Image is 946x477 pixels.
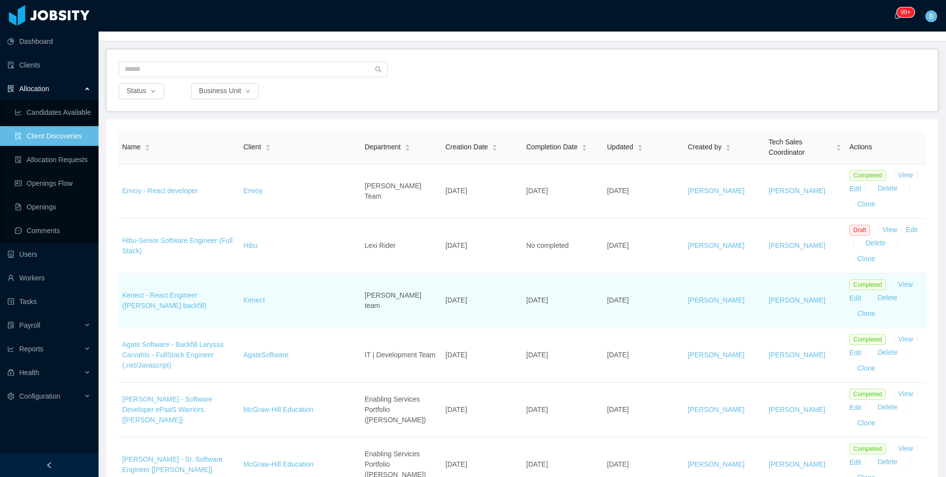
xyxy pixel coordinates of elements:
[849,251,883,267] button: Clone
[7,85,14,92] i: icon: solution
[361,328,441,383] td: IT | Development Team
[15,221,91,240] a: icon: messageComments
[688,406,744,413] a: [PERSON_NAME]
[769,460,825,468] a: [PERSON_NAME]
[849,389,886,400] span: Completed
[849,458,861,466] a: Edit
[582,143,587,146] i: icon: caret-up
[849,443,886,454] span: Completed
[243,296,265,304] a: Kenect
[870,454,905,470] button: Delete
[243,241,258,249] a: Hibu
[898,335,913,343] a: View
[688,241,744,249] a: [PERSON_NAME]
[603,383,684,438] td: [DATE]
[119,83,164,99] button: Statusicon: down
[522,383,603,438] td: [DATE]
[637,147,642,150] i: icon: caret-down
[7,369,14,376] i: icon: medicine-box
[19,369,39,376] span: Health
[15,126,91,146] a: icon: file-searchClient Discoveries
[603,219,684,273] td: [DATE]
[849,143,872,151] span: Actions
[361,164,441,219] td: [PERSON_NAME] Team
[243,142,261,152] span: Client
[870,290,905,306] button: Delete
[19,321,40,329] span: Payroll
[265,143,271,150] div: Sort
[688,351,744,359] a: [PERSON_NAME]
[122,187,198,195] a: Envoy - React developer
[15,150,91,170] a: icon: file-doneAllocation Requests
[849,225,870,236] span: Draft
[870,400,905,415] button: Delete
[581,143,587,150] div: Sort
[122,142,140,152] span: Name
[849,334,886,345] span: Completed
[522,219,603,273] td: No completed
[769,406,825,413] a: [PERSON_NAME]
[769,137,832,158] span: Tech Sales Coordinator
[361,219,441,273] td: Lexi Rider
[836,143,842,150] div: Sort
[836,147,842,150] i: icon: caret-down
[769,351,825,359] a: [PERSON_NAME]
[688,187,744,195] a: [PERSON_NAME]
[144,143,150,150] div: Sort
[15,197,91,217] a: icon: file-textOpenings
[522,273,603,328] td: [DATE]
[858,236,893,251] button: Delete
[7,268,91,288] a: icon: userWorkers
[603,273,684,328] td: [DATE]
[441,164,522,219] td: [DATE]
[375,66,382,73] i: icon: search
[898,280,913,288] a: View
[7,292,91,311] a: icon: profileTasks
[265,143,270,146] i: icon: caret-up
[898,390,913,398] a: View
[145,147,150,150] i: icon: caret-down
[492,143,498,150] div: Sort
[894,12,901,19] i: icon: bell
[441,383,522,438] td: [DATE]
[603,328,684,383] td: [DATE]
[445,142,488,152] span: Creation Date
[769,296,825,304] a: [PERSON_NAME]
[441,328,522,383] td: [DATE]
[870,181,905,197] button: Delete
[19,345,43,353] span: Reports
[15,173,91,193] a: icon: idcardOpenings Flow
[405,147,410,150] i: icon: caret-down
[688,460,744,468] a: [PERSON_NAME]
[849,184,861,192] a: Edit
[882,226,897,234] a: View
[265,147,270,150] i: icon: caret-down
[769,187,825,195] a: [PERSON_NAME]
[441,273,522,328] td: [DATE]
[7,244,91,264] a: icon: robotUsers
[191,83,259,99] button: Business Uniticon: down
[607,142,633,152] span: Updated
[582,147,587,150] i: icon: caret-down
[7,393,14,400] i: icon: setting
[522,164,603,219] td: [DATE]
[836,143,842,146] i: icon: caret-up
[122,341,223,369] a: Agate Software - Backfill Laryssa Carvahlo - FullStack Engineer (.net/Javascript)
[849,361,883,376] button: Clone
[365,142,401,152] span: Department
[145,143,150,146] i: icon: caret-up
[637,143,643,150] div: Sort
[906,226,917,234] a: Edit
[243,406,313,413] a: McGraw-Hill Education
[603,164,684,219] td: [DATE]
[122,455,223,474] a: [PERSON_NAME] - Sr. Software Engineer [[PERSON_NAME]]
[725,143,731,150] div: Sort
[243,187,263,195] a: Envoy
[243,460,313,468] a: McGraw-Hill Education
[15,102,91,122] a: icon: line-chartCandidates Available
[726,143,731,146] i: icon: caret-up
[769,241,825,249] a: [PERSON_NAME]
[441,219,522,273] td: [DATE]
[849,415,883,431] button: Clone
[526,142,577,152] span: Completion Date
